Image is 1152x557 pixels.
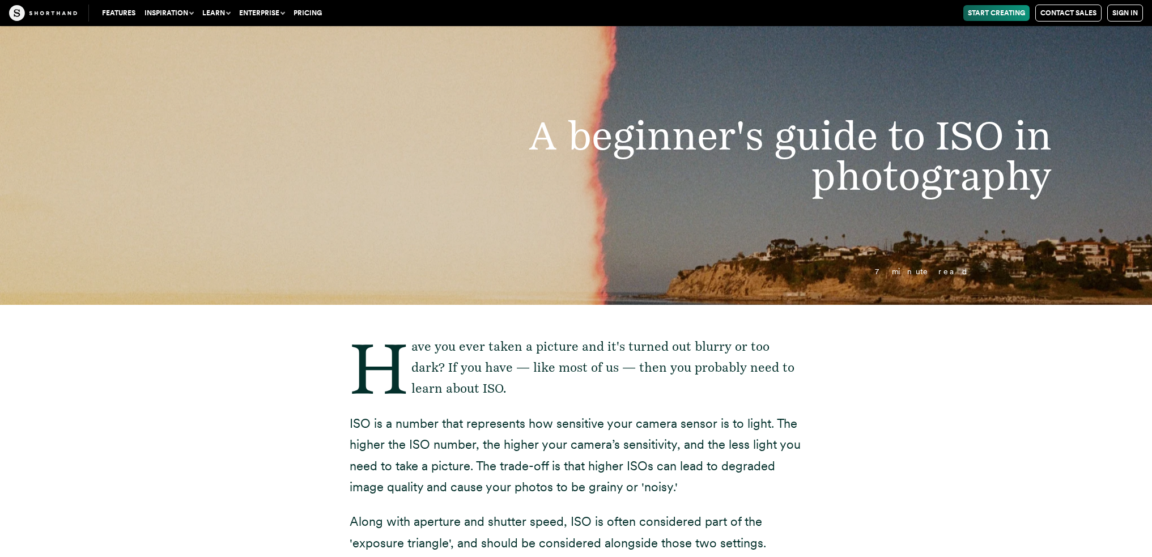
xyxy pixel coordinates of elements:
a: Pricing [289,5,326,21]
button: Learn [198,5,235,21]
p: Along with aperture and shutter speed, ISO is often considered part of the 'exposure triangle', a... [350,511,803,554]
button: Inspiration [140,5,198,21]
p: 7 minute read [160,267,992,276]
button: Enterprise [235,5,289,21]
h1: A beginner's guide to ISO in photography [493,115,1075,195]
p: ISO is a number that represents how sensitive your camera sensor is to light. The higher the ISO ... [350,413,803,498]
a: Sign in [1107,5,1143,22]
a: Features [97,5,140,21]
a: Contact Sales [1035,5,1102,22]
img: The Craft [9,5,77,21]
a: Start Creating [963,5,1030,21]
p: Have you ever taken a picture and it's turned out blurry or too dark? If you have — like most of ... [350,336,803,399]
